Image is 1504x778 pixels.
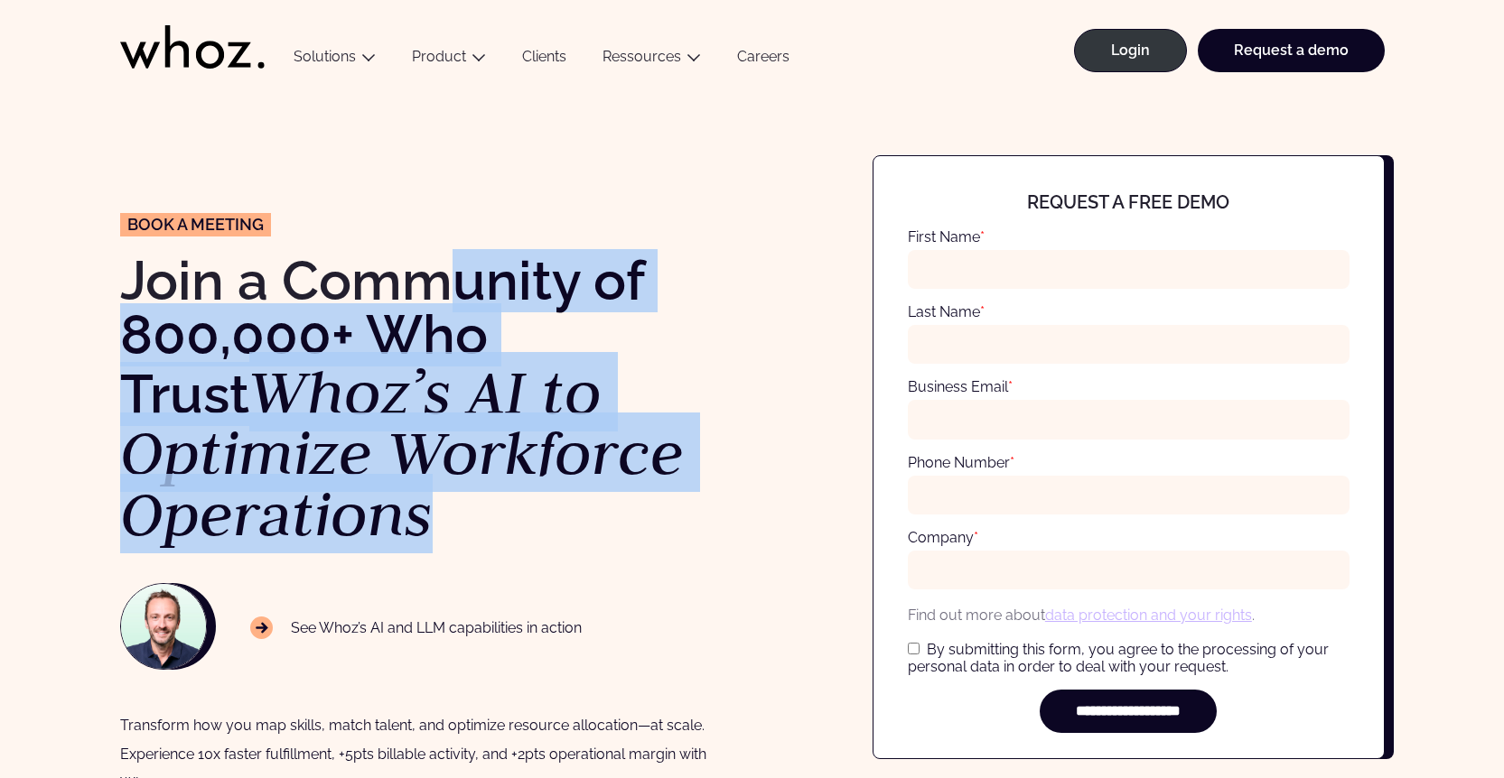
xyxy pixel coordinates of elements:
[908,228,985,245] label: First Name
[1074,29,1187,72] a: Login
[603,48,681,65] a: Ressources
[908,529,978,546] label: Company
[1045,607,1252,624] a: data protection and your rights
[908,604,1350,626] p: Find out more about .
[908,641,1329,675] span: By submitting this form, you agree to the processing of your personal data in order to deal with ...
[929,192,1327,212] h4: Request a free demo
[120,352,684,553] em: Whoz’s AI to Optimize Workforce Operations
[908,454,1014,471] label: Phone Number
[584,48,719,72] button: Ressources
[908,378,1013,395] label: Business Email
[121,584,206,669] img: NAWROCKI-Thomas.jpg
[1385,659,1479,753] iframe: Chatbot
[394,48,504,72] button: Product
[908,643,920,654] input: By submitting this form, you agree to the processing of your personal data in order to deal with ...
[1198,29,1385,72] a: Request a demo
[276,48,394,72] button: Solutions
[719,48,808,72] a: Careers
[250,616,583,640] p: See Whoz’s AI and LLM capabilities in action
[908,303,985,320] label: Last Name
[412,48,466,65] a: Product
[120,254,734,545] h1: Join a Community of 800,000+ Who Trust
[504,48,584,72] a: Clients
[127,217,264,233] span: Book a meeting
